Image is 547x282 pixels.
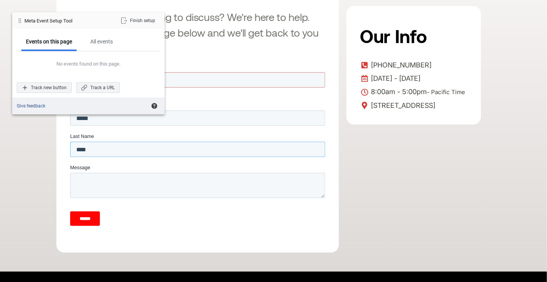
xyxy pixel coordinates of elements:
[369,59,432,71] span: [PHONE_NUMBER]
[369,86,465,98] span: 8:00am - 5:00pm
[360,20,465,52] h2: Our Info
[24,18,72,24] div: Meta Event Setup Tool
[70,9,325,56] h3: Questions? Something to discuss? We're here to help. Just drop us a message below and we'll get b...
[90,38,113,45] div: All events
[17,82,72,93] div: Track new button
[21,34,77,51] div: Events on this page
[17,103,45,109] a: Give feedback
[56,61,120,67] div: No events found on this page.
[70,63,325,239] iframe: Form 0
[369,100,435,111] span: [STREET_ADDRESS]
[86,34,117,51] div: All events
[427,88,465,96] span: - Pacific Time
[360,59,467,71] a: [PHONE_NUMBER]
[369,73,420,84] span: [DATE] - [DATE]
[149,101,160,111] div: Learn about the Event Setup Tool
[26,38,72,45] div: Events on this page
[116,15,160,26] div: Finish setup
[76,82,120,93] div: Track a URL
